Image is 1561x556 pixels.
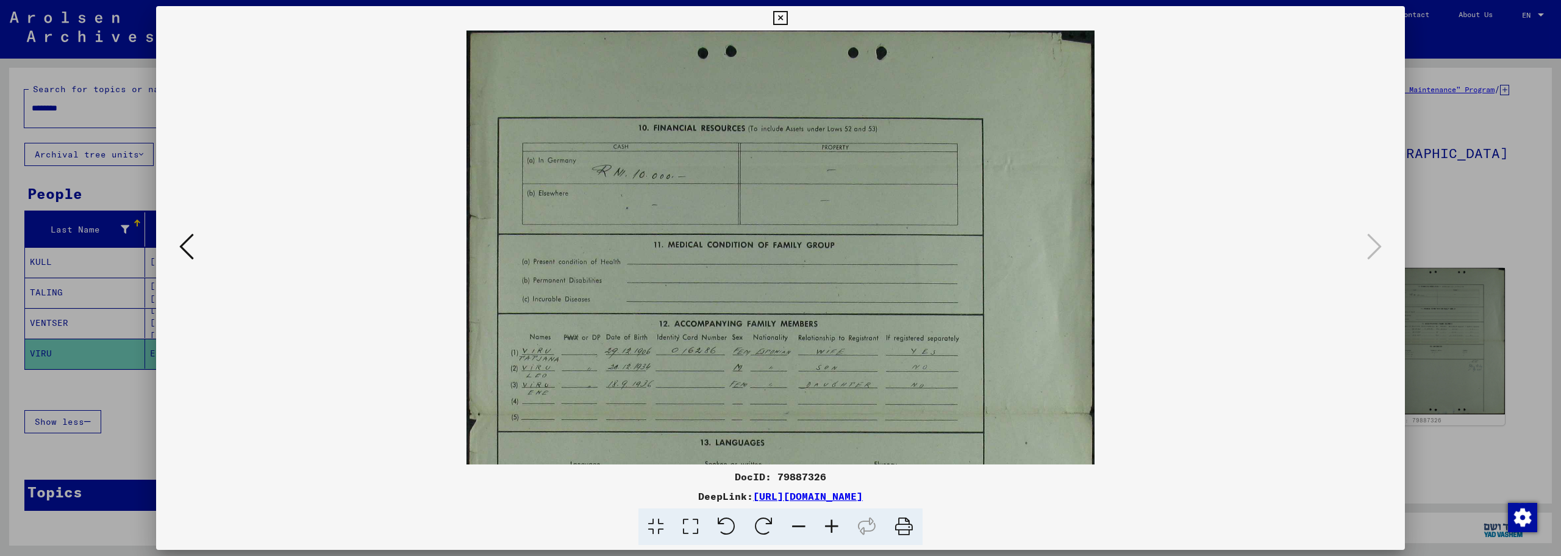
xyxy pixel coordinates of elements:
div: Change consent [1507,502,1537,532]
a: [URL][DOMAIN_NAME] [753,490,863,502]
img: Change consent [1508,503,1537,532]
div: DocID: 79887326 [156,469,1405,484]
div: DeepLink: [156,489,1405,504]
